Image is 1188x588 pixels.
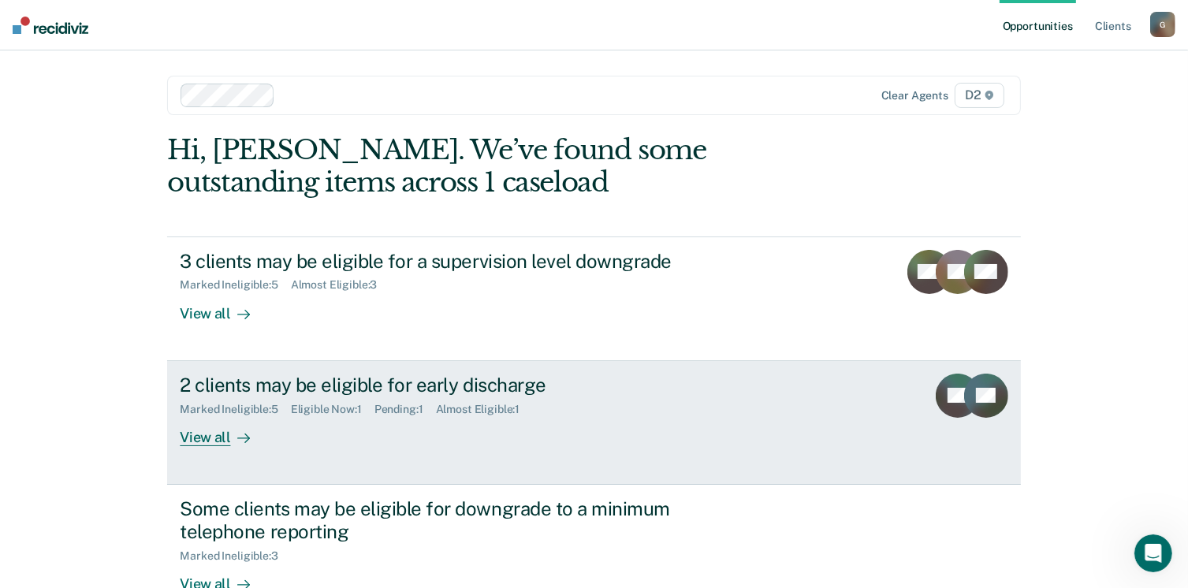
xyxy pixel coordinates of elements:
[167,134,850,199] div: Hi, [PERSON_NAME]. We’ve found some outstanding items across 1 caseload
[180,250,733,273] div: 3 clients may be eligible for a supervision level downgrade
[291,403,374,416] div: Eligible Now : 1
[436,403,533,416] div: Almost Eligible : 1
[13,17,88,34] img: Recidiviz
[955,83,1004,108] span: D2
[180,292,268,322] div: View all
[180,549,290,563] div: Marked Ineligible : 3
[180,497,733,543] div: Some clients may be eligible for downgrade to a minimum telephone reporting
[180,374,733,396] div: 2 clients may be eligible for early discharge
[1150,12,1175,37] button: G
[1134,534,1172,572] iframe: Intercom live chat
[167,236,1020,361] a: 3 clients may be eligible for a supervision level downgradeMarked Ineligible:5Almost Eligible:3Vi...
[167,361,1020,485] a: 2 clients may be eligible for early dischargeMarked Ineligible:5Eligible Now:1Pending:1Almost Eli...
[180,415,268,446] div: View all
[881,89,948,102] div: Clear agents
[180,278,290,292] div: Marked Ineligible : 5
[180,403,290,416] div: Marked Ineligible : 5
[291,278,390,292] div: Almost Eligible : 3
[374,403,436,416] div: Pending : 1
